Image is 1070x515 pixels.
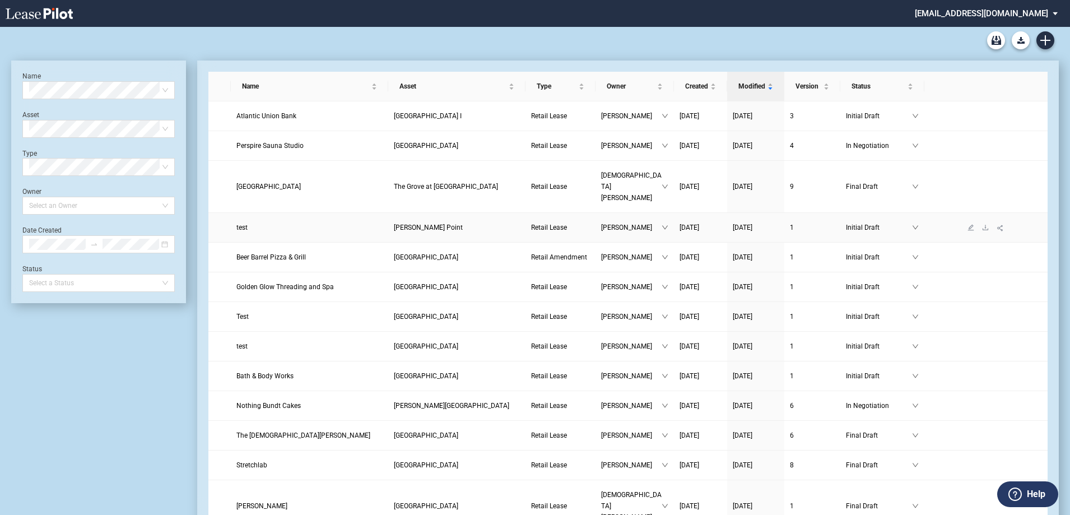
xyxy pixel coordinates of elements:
[394,224,463,231] span: Hanes Point
[236,252,383,263] a: Beer Barrel Pizza & Grill
[790,342,794,350] span: 1
[607,81,655,92] span: Owner
[733,224,752,231] span: [DATE]
[846,400,912,411] span: In Negotiation
[531,461,567,469] span: Retail Lease
[1036,31,1054,49] a: Create new document
[680,460,722,471] a: [DATE]
[662,432,668,439] span: down
[790,281,835,293] a: 1
[795,81,821,92] span: Version
[790,461,794,469] span: 8
[733,140,779,151] a: [DATE]
[680,112,699,120] span: [DATE]
[531,370,590,382] a: Retail Lease
[236,311,383,322] a: Test
[680,253,699,261] span: [DATE]
[531,402,567,410] span: Retail Lease
[236,283,334,291] span: Golden Glow Threading and Spa
[1027,487,1045,502] label: Help
[790,181,835,192] a: 9
[852,81,905,92] span: Status
[733,460,779,471] a: [DATE]
[662,402,668,409] span: down
[531,342,567,350] span: Retail Lease
[531,460,590,471] a: Retail Lease
[846,430,912,441] span: Final Draft
[733,502,752,510] span: [DATE]
[790,311,835,322] a: 1
[531,181,590,192] a: Retail Lease
[790,222,835,233] a: 1
[680,313,699,321] span: [DATE]
[912,462,919,468] span: down
[531,311,590,322] a: Retail Lease
[912,343,919,350] span: down
[662,254,668,261] span: down
[680,502,699,510] span: [DATE]
[733,283,752,291] span: [DATE]
[680,140,722,151] a: [DATE]
[912,503,919,509] span: down
[790,183,794,191] span: 9
[90,240,98,248] span: swap-right
[537,81,576,92] span: Type
[733,281,779,293] a: [DATE]
[90,240,98,248] span: to
[236,500,383,512] a: [PERSON_NAME]
[236,370,383,382] a: Bath & Body Works
[790,142,794,150] span: 4
[22,188,41,196] label: Owner
[912,313,919,320] span: down
[846,110,912,122] span: Initial Draft
[790,372,794,380] span: 1
[394,461,458,469] span: StoneRidge Plaza
[531,372,567,380] span: Retail Lease
[531,183,567,191] span: Retail Lease
[680,142,699,150] span: [DATE]
[242,81,369,92] span: Name
[784,72,840,101] th: Version
[790,252,835,263] a: 1
[236,461,267,469] span: Stretchlab
[912,224,919,231] span: down
[601,341,662,352] span: [PERSON_NAME]
[531,110,590,122] a: Retail Lease
[912,402,919,409] span: down
[394,253,458,261] span: Easton Square
[733,432,752,439] span: [DATE]
[236,313,249,321] span: Test
[22,226,62,234] label: Date Created
[394,142,458,150] span: Park West Village II
[912,284,919,290] span: down
[680,430,722,441] a: [DATE]
[601,252,662,263] span: [PERSON_NAME]
[790,500,835,512] a: 1
[680,461,699,469] span: [DATE]
[531,281,590,293] a: Retail Lease
[982,224,989,231] span: download
[680,402,699,410] span: [DATE]
[733,253,752,261] span: [DATE]
[236,432,370,439] span: The Church of Jesus Christ of Latter-Day Saints
[790,432,794,439] span: 6
[846,460,912,471] span: Final Draft
[733,222,779,233] a: [DATE]
[236,400,383,411] a: Nothing Bundt Cakes
[846,281,912,293] span: Initial Draft
[790,502,794,510] span: 1
[236,460,383,471] a: Stretchlab
[531,283,567,291] span: Retail Lease
[236,142,304,150] span: Perspire Sauna Studio
[236,341,383,352] a: test
[733,400,779,411] a: [DATE]
[531,142,567,150] span: Retail Lease
[601,170,662,203] span: [DEMOGRAPHIC_DATA][PERSON_NAME]
[22,265,42,273] label: Status
[912,254,919,261] span: down
[790,112,794,120] span: 3
[912,373,919,379] span: down
[733,142,752,150] span: [DATE]
[394,313,458,321] span: Pickerington Square
[662,373,668,379] span: down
